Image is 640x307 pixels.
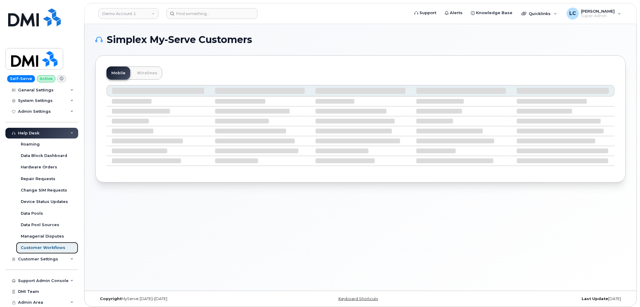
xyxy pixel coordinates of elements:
[132,66,162,80] a: Wirelines
[339,296,378,301] a: Keyboard Shortcuts
[95,296,272,301] div: MyServe [DATE]–[DATE]
[107,35,252,44] span: Simplex My-Serve Customers
[107,66,130,80] a: Mobile
[449,296,626,301] div: [DATE]
[100,296,122,301] strong: Copyright
[582,296,608,301] strong: Last Update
